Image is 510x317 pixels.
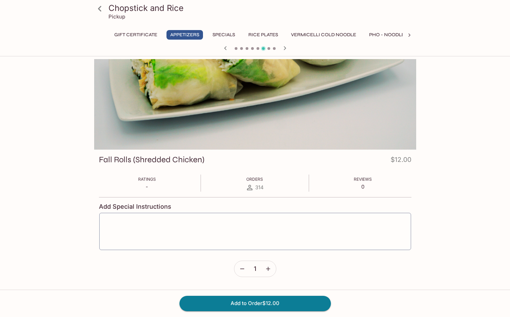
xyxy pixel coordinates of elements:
div: Fall Rolls (Shredded Chicken) [94,59,416,150]
span: 314 [255,184,264,191]
button: Vermicelli Cold Noodle [287,30,360,40]
p: Pickup [108,13,125,20]
button: Specials [208,30,239,40]
button: Rice Plates [245,30,282,40]
span: Orders [246,177,263,182]
h4: Add Special Instructions [99,203,411,210]
p: 0 [354,183,372,190]
h3: Chopstick and Rice [108,3,413,13]
button: Pho - Noodle Soup [365,30,423,40]
h4: $12.00 [391,154,411,168]
p: - [138,183,156,190]
button: Add to Order$12.00 [179,296,331,311]
button: Appetizers [166,30,203,40]
button: Gift Certificate [111,30,161,40]
span: Reviews [354,177,372,182]
span: Ratings [138,177,156,182]
h3: Fall Rolls (Shredded Chicken) [99,154,204,165]
span: 1 [254,265,256,273]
